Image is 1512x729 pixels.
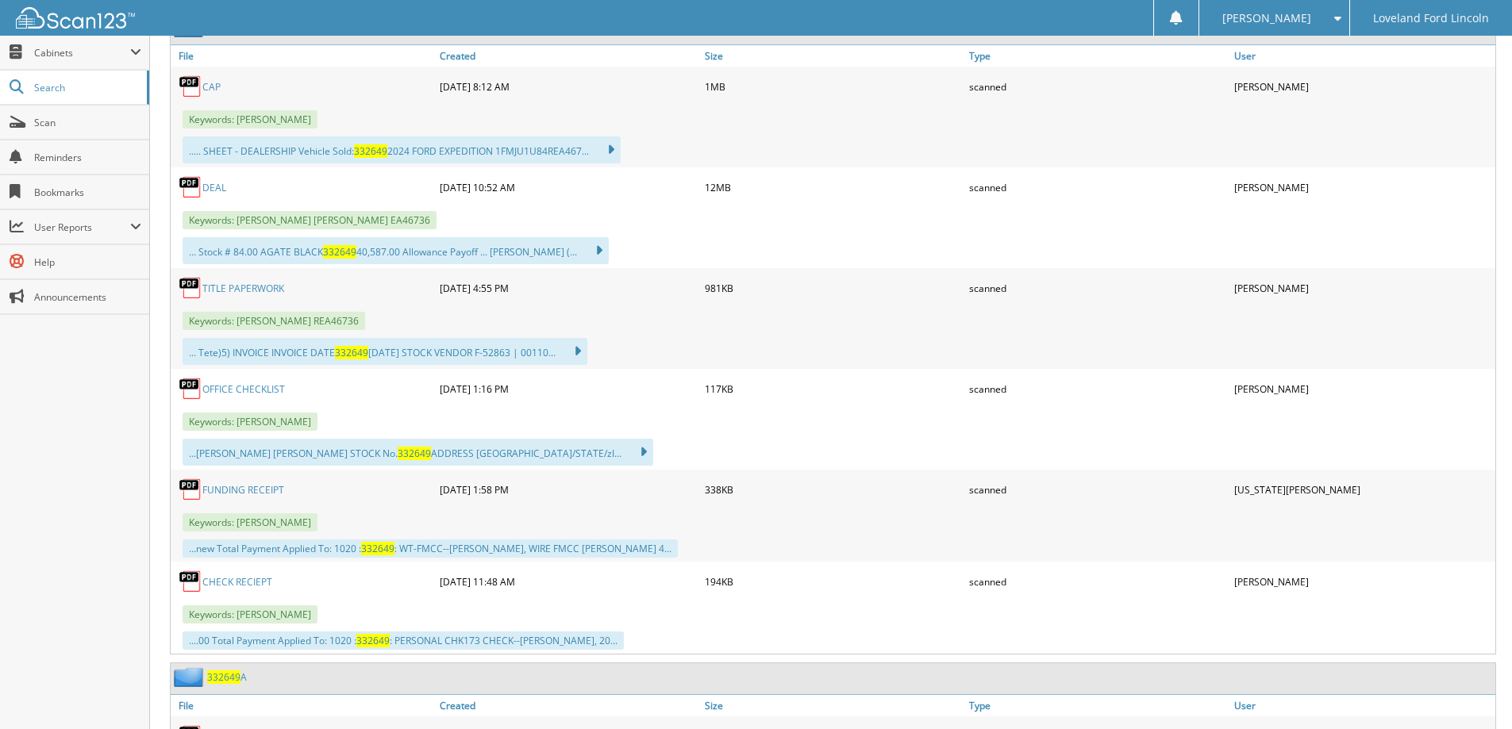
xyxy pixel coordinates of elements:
span: Cabinets [34,46,130,59]
div: [US_STATE][PERSON_NAME] [1230,474,1495,505]
span: 332649 [361,542,394,555]
div: [DATE] 4:55 PM [436,272,701,304]
div: [PERSON_NAME] [1230,373,1495,405]
span: Search [34,81,139,94]
span: Bookmarks [34,186,141,199]
span: Keywords: [PERSON_NAME] [PERSON_NAME] EA46736 [183,211,437,229]
span: User Reports [34,221,130,234]
img: PDF.png [179,276,202,300]
span: 332649 [207,670,240,684]
a: User [1230,45,1495,67]
img: folder2.png [174,667,207,687]
a: CAP [202,80,221,94]
span: Loveland Ford Lincoln [1373,13,1489,23]
span: Announcements [34,290,141,304]
iframe: Chat Widget [1433,653,1512,729]
span: Reminders [34,151,141,164]
img: scan123-logo-white.svg [16,7,135,29]
div: 12MB [701,171,966,203]
div: [DATE] 1:16 PM [436,373,701,405]
a: Created [436,45,701,67]
div: scanned [965,171,1230,203]
span: Keywords: [PERSON_NAME] [183,110,317,129]
div: scanned [965,474,1230,505]
span: 332649 [356,634,390,647]
div: [DATE] 11:48 AM [436,566,701,597]
img: PDF.png [179,478,202,501]
span: 332649 [354,144,387,158]
div: [PERSON_NAME] [1230,272,1495,304]
span: Keywords: [PERSON_NAME] [183,412,317,431]
div: ... Tete)5) INVOICE INVOICE DATE [DATE] STOCK VENDOR F-52863 | 00110... [183,338,587,365]
div: scanned [965,272,1230,304]
div: 1MB [701,71,966,102]
div: 117KB [701,373,966,405]
a: File [171,695,436,716]
a: Type [965,695,1230,716]
span: Keywords: [PERSON_NAME] REA46736 [183,312,365,330]
span: [PERSON_NAME] [1222,13,1311,23]
img: PDF.png [179,570,202,593]
span: Help [34,255,141,269]
div: ... Stock # 84.00 AGATE BLACK 40,587.00 Allowance Payoff ... [PERSON_NAME] (... [183,237,609,264]
div: 338KB [701,474,966,505]
div: ...new Total Payment Applied To: 1020 : : WT-FMCC--[PERSON_NAME], WIRE FMCC [PERSON_NAME] 4... [183,539,678,558]
div: ...[PERSON_NAME] [PERSON_NAME] STOCK No. ADDRESS [GEOGRAPHIC_DATA]/STATE/zI... [183,439,653,466]
div: scanned [965,373,1230,405]
div: [DATE] 8:12 AM [436,71,701,102]
img: PDF.png [179,175,202,199]
img: PDF.png [179,75,202,98]
div: [PERSON_NAME] [1230,71,1495,102]
div: [DATE] 1:58 PM [436,474,701,505]
a: Size [701,45,966,67]
span: Keywords: [PERSON_NAME] [183,513,317,531]
a: 332649A [207,670,247,684]
div: ..... SHEET - DEALERSHIP Vehicle Sold: 2024 FORD EXPEDITION 1FMJU1U84REA467... [183,136,621,163]
a: FUNDING RECEIPT [202,483,284,497]
div: ....00 Total Payment Applied To: 1020 : : PERSONAL CHK173 CHECK--[PERSON_NAME], 20... [183,631,624,650]
a: Created [436,695,701,716]
a: Size [701,695,966,716]
div: scanned [965,71,1230,102]
a: DEAL [202,181,226,194]
span: 332649 [323,245,356,259]
a: CHECK RECIEPT [202,575,272,589]
a: OFFICE CHECKLIST [202,382,285,396]
div: [PERSON_NAME] [1230,566,1495,597]
div: [DATE] 10:52 AM [436,171,701,203]
img: PDF.png [179,377,202,401]
a: Type [965,45,1230,67]
span: Keywords: [PERSON_NAME] [183,605,317,623]
div: scanned [965,566,1230,597]
div: [PERSON_NAME] [1230,171,1495,203]
a: User [1230,695,1495,716]
div: 194KB [701,566,966,597]
span: 332649 [335,346,368,359]
div: 981KB [701,272,966,304]
span: Scan [34,116,141,129]
a: File [171,45,436,67]
a: TITLE PAPERWORK [202,282,284,295]
span: 332649 [398,447,431,460]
